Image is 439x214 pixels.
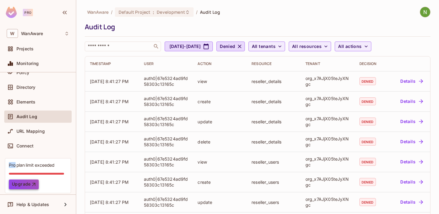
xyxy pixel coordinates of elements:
[252,119,296,125] div: reseller_details
[152,10,155,15] span: :
[90,200,129,205] span: [DATE] 8:41:27 PM
[144,176,188,188] div: auth0|67e5324ad9fd58303c13165c
[198,199,242,205] div: update
[359,61,382,66] div: Decision
[90,180,129,185] span: [DATE] 8:41:27 PM
[398,197,425,207] button: Details
[90,159,129,165] span: [DATE] 8:41:27 PM
[248,42,285,51] button: All tenants
[305,96,350,107] div: org_x7AJjX05teJyXNgc
[144,156,188,168] div: auth0|67e5324ad9fd58303c13165c
[90,79,129,84] span: [DATE] 8:41:27 PM
[305,196,350,208] div: org_x7AJjX05teJyXNgc
[305,116,350,127] div: org_x7AJjX05teJyXNgc
[144,61,188,66] div: User
[165,42,213,51] button: [DATE]-[DATE]
[6,7,17,18] img: SReyMgAAAABJRU5ErkJggg==
[398,177,425,187] button: Details
[87,9,109,15] span: the active workspace
[292,43,322,50] span: All resources
[359,118,376,125] span: denied
[220,43,235,50] span: Denied
[252,179,296,185] div: reseller_users
[305,136,350,147] div: org_x7AJjX05teJyXNgc
[200,9,220,15] span: Audit Log
[398,137,425,147] button: Details
[90,139,129,144] span: [DATE] 8:41:27 PM
[16,100,35,104] span: Elements
[359,158,376,166] span: denied
[16,70,29,75] span: Policy
[289,42,331,51] button: All resources
[359,138,376,146] span: denied
[9,162,54,168] div: Pro plan limit exceeded
[420,7,430,17] img: Navanath Jadhav
[198,61,242,66] div: Action
[252,61,296,66] div: Resource
[252,78,296,84] div: reseller_details
[16,143,34,148] span: Connect
[252,159,296,165] div: reseller_users
[144,136,188,147] div: auth0|67e5324ad9fd58303c13165c
[9,180,39,189] button: Upgrade
[196,9,198,15] li: /
[144,75,188,87] div: auth0|67e5324ad9fd58303c13165c
[305,75,350,87] div: org_x7AJjX05teJyXNgc
[252,199,296,205] div: reseller_users
[16,114,37,119] span: Audit Log
[198,78,242,84] div: view
[90,119,129,124] span: [DATE] 8:41:27 PM
[305,61,350,66] div: Tenant
[335,42,371,51] button: All actions
[144,116,188,127] div: auth0|67e5324ad9fd58303c13165c
[157,9,185,15] span: Development
[359,77,376,85] span: denied
[198,159,242,165] div: view
[198,139,242,145] div: delete
[398,157,425,167] button: Details
[21,31,43,36] span: Workspace: WanAware
[359,178,376,186] span: denied
[198,179,242,185] div: create
[398,117,425,126] button: Details
[144,96,188,107] div: auth0|67e5324ad9fd58303c13165c
[216,42,244,51] button: Denied
[359,97,376,105] span: denied
[16,61,39,66] span: Monitoring
[252,139,296,145] div: reseller_details
[90,99,129,104] span: [DATE] 8:41:27 PM
[144,196,188,208] div: auth0|67e5324ad9fd58303c13165c
[119,9,150,15] span: Default Project
[23,9,33,16] div: Pro
[398,96,425,106] button: Details
[7,29,18,38] span: W
[305,176,350,188] div: org_x7AJjX05teJyXNgc
[16,202,49,207] span: Help & Updates
[338,43,362,50] span: All actions
[111,9,112,15] li: /
[398,76,425,86] button: Details
[252,43,276,50] span: All tenants
[16,129,45,134] span: URL Mapping
[198,99,242,104] div: create
[16,46,34,51] span: Projects
[252,99,296,104] div: reseller_details
[359,198,376,206] span: denied
[90,61,134,66] div: Timestamp
[16,85,35,90] span: Directory
[305,156,350,168] div: org_x7AJjX05teJyXNgc
[85,22,427,31] div: Audit Log
[198,119,242,125] div: update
